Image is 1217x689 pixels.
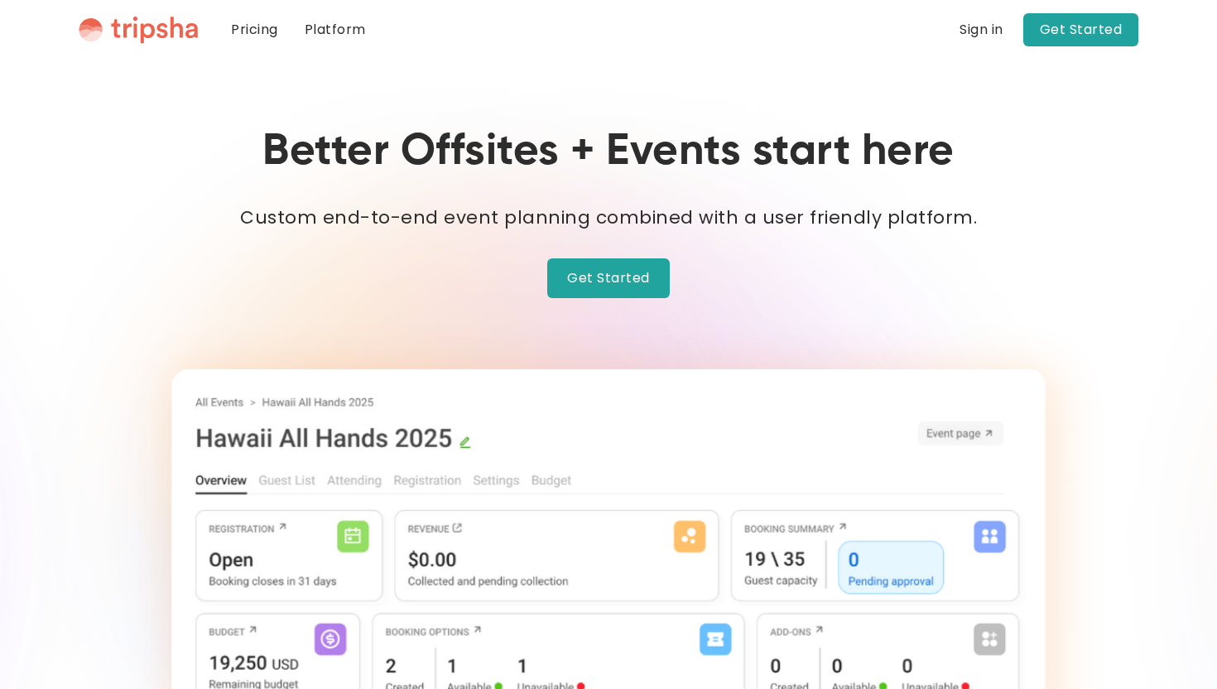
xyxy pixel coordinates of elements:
a: Sign in [960,20,1003,40]
a: Get Started [1023,13,1139,46]
a: home [79,16,198,44]
h1: Better Offsites + Events start here [262,126,955,178]
strong: Custom end-to-end event planning combined with a user friendly platform. [240,205,977,230]
a: Get Started [547,258,670,298]
div: Sign in [960,23,1003,36]
img: Tripsha Logo [79,16,198,44]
